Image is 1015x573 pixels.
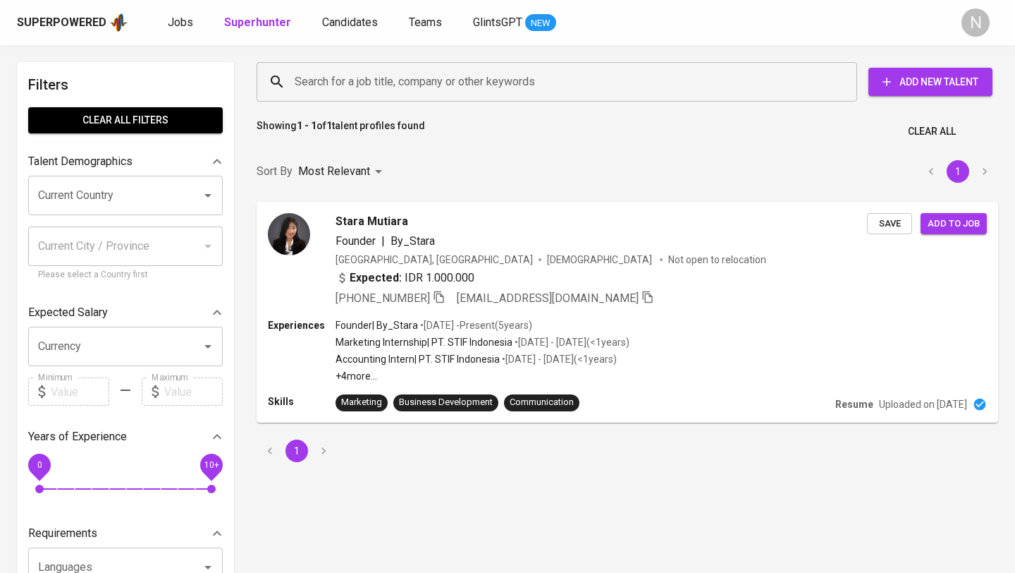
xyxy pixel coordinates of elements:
p: Skills [268,394,336,409]
span: GlintsGPT [473,16,522,29]
p: • [DATE] - [DATE] ( <1 years ) [500,352,617,366]
div: N [961,8,990,37]
button: Save [867,213,912,235]
p: Expected Salary [28,304,108,321]
p: Sort By [257,163,293,180]
p: Uploaded on [DATE] [879,397,967,411]
span: NEW [525,16,556,30]
p: Talent Demographics [28,153,133,170]
p: Not open to relocation [668,253,766,267]
b: Superhunter [224,16,291,29]
span: Clear All [908,123,956,140]
span: Add New Talent [880,73,981,91]
p: Accounting Intern | PT. STIF Indonesia [336,352,500,366]
span: Jobs [168,16,193,29]
button: Open [198,337,218,356]
button: Clear All [902,119,961,145]
p: Showing of talent profiles found [257,119,425,145]
span: | [381,233,385,250]
p: Most Relevant [298,163,370,180]
a: Jobs [168,14,196,32]
a: Candidates [322,14,381,32]
div: Business Development [399,396,493,409]
p: Requirements [28,525,97,542]
a: Teams [409,14,445,32]
a: GlintsGPT NEW [473,14,556,32]
div: Communication [510,396,574,409]
input: Value [51,378,109,406]
p: Experiences [268,318,336,332]
span: Stara Mutiara [336,213,408,230]
p: Please select a Country first [38,268,213,282]
a: Superpoweredapp logo [17,12,128,33]
nav: pagination navigation [257,440,337,462]
a: Superhunter [224,14,294,32]
div: [GEOGRAPHIC_DATA], [GEOGRAPHIC_DATA] [336,253,533,267]
p: • [DATE] - [DATE] ( <1 years ) [512,335,629,349]
span: Candidates [322,16,378,29]
img: e67ce8edcb742c846774c8d33134a080.png [268,213,310,255]
div: Talent Demographics [28,147,223,176]
input: Value [164,378,223,406]
button: Add New Talent [868,68,992,96]
button: page 1 [947,160,969,183]
img: app logo [109,12,128,33]
b: 1 [326,120,332,131]
button: Add to job [921,213,987,235]
span: By_Stara [390,234,435,248]
h6: Filters [28,73,223,96]
div: Years of Experience [28,423,223,451]
div: IDR 1.000.000 [336,270,474,286]
span: Clear All filters [39,111,211,129]
span: [PHONE_NUMBER] [336,291,430,305]
div: Superpowered [17,15,106,31]
a: Stara MutiaraFounder|By_Stara[GEOGRAPHIC_DATA], [GEOGRAPHIC_DATA][DEMOGRAPHIC_DATA] Not open to r... [257,202,998,423]
span: 10+ [204,460,219,470]
p: Years of Experience [28,428,127,445]
div: Requirements [28,519,223,548]
b: 1 - 1 [297,120,316,131]
span: [EMAIL_ADDRESS][DOMAIN_NAME] [457,291,639,305]
span: Save [874,216,905,232]
span: Founder [336,234,376,248]
button: Clear All filters [28,107,223,133]
p: Resume [835,397,873,411]
span: Add to job [928,216,980,232]
div: Marketing [341,396,382,409]
p: Founder | By_Stara [336,318,418,332]
p: Marketing Internship | PT. STIF Indonesia [336,335,512,349]
button: Open [198,186,218,205]
button: page 1 [285,440,308,462]
div: Most Relevant [298,159,387,185]
span: [DEMOGRAPHIC_DATA] [547,253,654,267]
p: +4 more ... [336,369,629,383]
span: 0 [37,460,42,470]
span: Teams [409,16,442,29]
div: Expected Salary [28,298,223,327]
b: Expected: [350,270,402,286]
nav: pagination navigation [918,160,998,183]
p: • [DATE] - Present ( 5 years ) [418,318,532,332]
